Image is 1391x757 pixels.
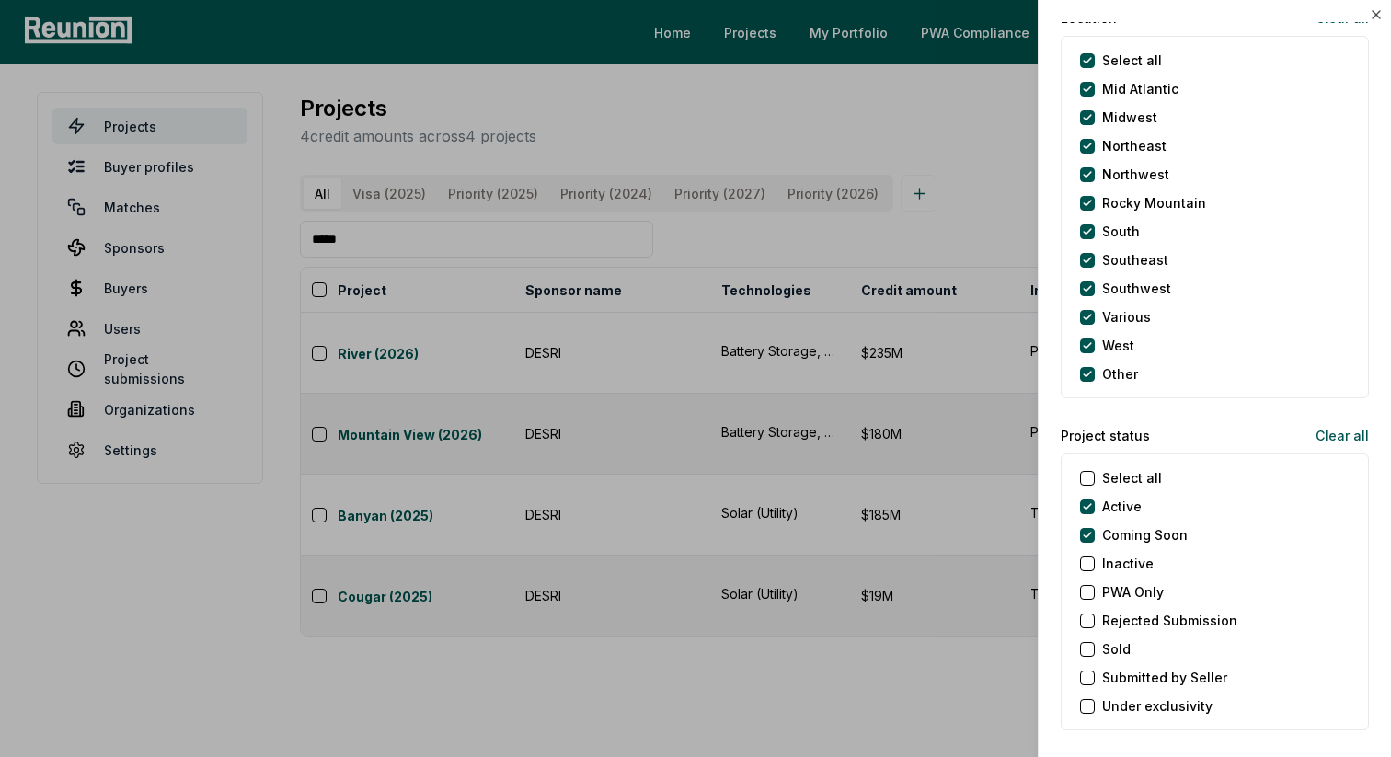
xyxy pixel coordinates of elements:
label: Northwest [1102,165,1169,184]
label: West [1102,336,1134,355]
label: Southwest [1102,279,1171,298]
label: Select all [1102,51,1162,70]
label: Inactive [1102,554,1154,573]
label: Mid Atlantic [1102,79,1178,98]
label: Project status [1061,426,1150,445]
label: Other [1102,364,1138,384]
label: Coming Soon [1102,525,1188,545]
label: Active [1102,497,1142,516]
button: Clear all [1301,417,1369,453]
label: Northeast [1102,136,1167,155]
label: Submitted by Seller [1102,668,1227,687]
label: Rejected Submission [1102,611,1237,630]
label: South [1102,222,1140,241]
label: Southeast [1102,250,1168,270]
label: Select all [1102,468,1162,487]
label: PWA Only [1102,582,1164,602]
label: Under exclusivity [1102,696,1213,716]
label: Midwest [1102,108,1157,127]
label: Various [1102,307,1151,327]
label: Rocky Mountain [1102,193,1206,212]
label: Sold [1102,639,1131,659]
